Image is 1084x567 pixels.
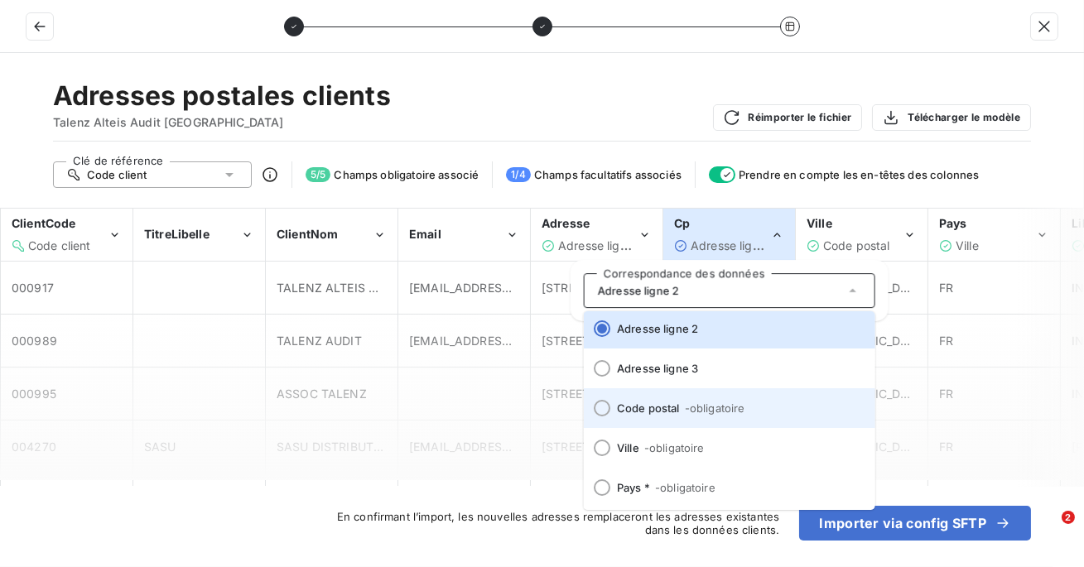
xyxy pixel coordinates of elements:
span: [STREET_ADDRESS] [542,440,653,454]
span: Pays * [617,481,862,494]
th: TitreLibelle [133,209,266,262]
span: Adresse ligne 1 [558,238,642,252]
span: Cp [674,216,690,230]
span: ASSOC TALENZ [277,387,367,401]
th: Adresse [531,209,663,262]
span: FR [939,440,953,454]
span: [GEOGRAPHIC_DATA]-09 [807,334,947,348]
span: Adresse ligne 2 [691,238,777,252]
h2: Adresses postales clients [53,79,391,113]
span: [STREET_ADDRESS] [542,281,653,295]
span: SASU [144,440,176,454]
th: ClientCode [1,209,133,262]
span: Pays [939,216,967,230]
span: Champs facultatifs associés [534,168,682,181]
th: Email [398,209,531,262]
span: FR [939,334,953,348]
span: 5 / 5 [306,167,330,182]
th: Cp [663,209,796,262]
span: Email [409,227,441,241]
span: 1 / 4 [506,167,530,182]
span: Champs obligatoire associé [334,168,479,181]
span: TALENZ ALTEIS AUDIT IDF [277,281,426,295]
span: Code client [87,168,147,181]
span: Adresse [542,216,590,230]
span: FR [939,281,953,295]
span: [STREET_ADDRESS] [542,334,653,348]
span: [STREET_ADDRESS] [542,387,653,401]
span: Adresse ligne 2 [598,284,679,297]
span: Code postal [617,401,862,415]
span: Ville [956,238,979,252]
span: TALENZ AUDIT [277,334,362,348]
span: SASU DISTRIBUTION PIECES AUTOMOBILES NIORT - D.P.A.N. [277,440,628,454]
span: 004270 [12,440,56,454]
span: FR [939,387,953,401]
button: Importer via config SFTP [799,506,1031,541]
button: Réimporter le fichier [713,104,863,131]
span: Adresse ligne 2 [617,322,862,335]
span: En confirmant l’import, les nouvelles adresses remplaceront les adresses existantes dans les donn... [324,510,779,536]
span: - obligatoire [655,481,715,494]
span: ClientNom [277,227,338,241]
span: Code postal [823,238,890,252]
span: - obligatoire [643,441,704,454]
iframe: Intercom live chat [1028,511,1067,550]
span: TitreLibelle [144,227,210,241]
span: ClientCode [12,216,76,230]
span: [EMAIL_ADDRESS][DOMAIN_NAME] [409,334,612,348]
span: 000917 [12,281,54,295]
span: Ville [617,441,862,454]
span: Prendre en compte les en-têtes des colonnes [739,168,979,181]
th: Ville [796,209,928,262]
span: 2 [1062,511,1075,524]
span: [EMAIL_ADDRESS][DOMAIN_NAME] [409,281,612,295]
span: 000989 [12,334,57,348]
span: Ville [807,216,832,230]
span: [GEOGRAPHIC_DATA]-09 [807,387,947,401]
span: Code client [28,238,91,252]
span: Talenz Alteis Audit [GEOGRAPHIC_DATA] [53,114,391,131]
th: ClientNom [266,209,398,262]
span: Adresse ligne 3 [617,362,862,375]
button: Télécharger le modèle [872,104,1031,131]
span: 000995 [12,387,56,401]
span: [EMAIL_ADDRESS][DOMAIN_NAME] [409,440,612,454]
th: Pays [928,209,1061,262]
span: - obligatoire [684,401,744,415]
